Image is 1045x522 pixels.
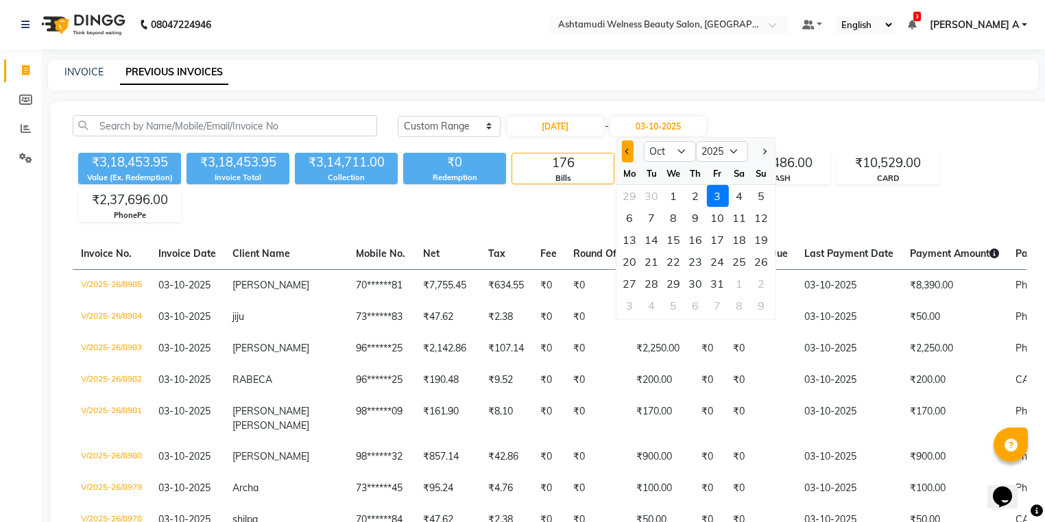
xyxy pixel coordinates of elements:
[295,153,398,172] div: ₹3,14,711.00
[158,310,211,323] span: 03-10-2025
[662,251,684,273] div: 22
[910,247,999,260] span: Payment Amount
[512,173,614,184] div: Bills
[73,301,150,333] td: V/2025-26/8984
[81,247,132,260] span: Invoice No.
[79,210,180,221] div: PhonePe
[796,269,902,301] td: 03-10-2025
[706,229,728,251] div: Friday, October 17, 2025
[565,269,628,301] td: ₹0
[618,251,640,273] div: 20
[415,473,480,504] td: ₹95.24
[232,450,309,462] span: [PERSON_NAME]
[415,269,480,301] td: ₹7,755.45
[750,273,772,295] div: Sunday, November 2, 2025
[618,251,640,273] div: Monday, October 20, 2025
[618,295,640,316] div: Monday, November 3, 2025
[796,333,902,364] td: 03-10-2025
[480,269,532,301] td: ₹634.55
[640,251,662,273] div: Tuesday, October 21, 2025
[706,229,728,251] div: 17
[750,229,772,251] div: Sunday, October 19, 2025
[532,269,565,301] td: ₹0
[158,450,211,462] span: 03-10-2025
[565,473,628,504] td: ₹0
[706,295,728,316] div: Friday, November 7, 2025
[662,162,684,184] div: We
[640,273,662,295] div: Tuesday, October 28, 2025
[158,373,211,386] span: 03-10-2025
[488,247,505,260] span: Tax
[693,364,725,396] td: ₹0
[662,229,684,251] div: 15
[728,273,750,295] div: Saturday, November 1, 2025
[750,295,772,316] div: 9
[684,207,706,229] div: Thursday, October 9, 2025
[837,153,939,173] div: ₹10,529.00
[618,229,640,251] div: Monday, October 13, 2025
[684,295,706,316] div: Thursday, November 6, 2025
[618,207,640,229] div: 6
[480,364,532,396] td: ₹9.52
[728,251,750,273] div: Saturday, October 25, 2025
[908,18,916,31] a: 3
[621,140,633,162] button: Previous month
[187,153,289,172] div: ₹3,18,453.95
[684,185,706,207] div: Thursday, October 2, 2025
[662,273,684,295] div: Wednesday, October 29, 2025
[35,5,129,44] img: logo
[902,269,1007,301] td: ₹8,390.00
[796,364,902,396] td: 03-10-2025
[480,473,532,504] td: ₹4.76
[750,185,772,207] div: Sunday, October 5, 2025
[902,473,1007,504] td: ₹100.00
[706,273,728,295] div: 31
[693,473,725,504] td: ₹0
[628,333,693,364] td: ₹2,250.00
[837,173,939,184] div: CARD
[684,295,706,316] div: 6
[618,273,640,295] div: 27
[73,269,150,301] td: V/2025-26/8985
[662,229,684,251] div: Wednesday, October 15, 2025
[750,251,772,273] div: Sunday, October 26, 2025
[540,247,557,260] span: Fee
[232,247,290,260] span: Client Name
[706,295,728,316] div: 7
[758,140,769,162] button: Next month
[532,301,565,333] td: ₹0
[684,273,706,295] div: Thursday, October 30, 2025
[628,473,693,504] td: ₹100.00
[662,185,684,207] div: 1
[120,60,228,85] a: PREVIOUS INVOICES
[73,473,150,504] td: V/2025-26/8979
[403,153,506,172] div: ₹0
[480,396,532,441] td: ₹8.10
[728,251,750,273] div: 25
[73,115,377,136] input: Search by Name/Mobile/Email/Invoice No
[662,207,684,229] div: 8
[796,473,902,504] td: 03-10-2025
[628,441,693,473] td: ₹900.00
[618,295,640,316] div: 3
[728,295,750,316] div: Saturday, November 8, 2025
[684,273,706,295] div: 30
[403,172,506,184] div: Redemption
[423,247,440,260] span: Net
[232,279,309,291] span: [PERSON_NAME]
[693,396,725,441] td: ₹0
[706,251,728,273] div: 24
[73,396,150,441] td: V/2025-26/8981
[158,482,211,494] span: 03-10-2025
[693,441,725,473] td: ₹0
[640,273,662,295] div: 28
[640,295,662,316] div: Tuesday, November 4, 2025
[628,396,693,441] td: ₹170.00
[728,229,750,251] div: Saturday, October 18, 2025
[662,251,684,273] div: Wednesday, October 22, 2025
[628,364,693,396] td: ₹200.00
[796,396,902,441] td: 03-10-2025
[728,273,750,295] div: 1
[618,207,640,229] div: Monday, October 6, 2025
[729,173,830,184] div: CASH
